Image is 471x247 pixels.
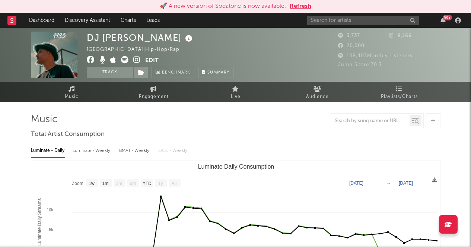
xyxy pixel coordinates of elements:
text: Luminate Daily Streams [36,198,42,246]
span: 20,000 [338,43,365,48]
text: 1m [102,181,108,186]
span: Audience [306,92,329,101]
button: Edit [145,56,159,65]
span: 3,737 [338,33,360,38]
text: 1w [89,181,95,186]
text: → [386,181,391,186]
span: Engagement [139,92,169,101]
a: Music [31,82,113,102]
text: [DATE] [349,181,363,186]
a: Audience [277,82,359,102]
a: Engagement [113,82,195,102]
text: Luminate Daily Consumption [198,163,274,170]
a: Discovery Assistant [60,13,115,28]
span: Live [231,92,241,101]
span: Jump Score: 70.3 [338,62,382,67]
span: Playlists/Charts [381,92,418,101]
text: Zoom [72,181,83,186]
span: 8,166 [389,33,412,38]
span: Total Artist Consumption [31,130,105,139]
div: Luminate - Daily [31,144,65,157]
span: 188,403 Monthly Listeners [338,53,413,58]
input: Search for artists [307,16,419,25]
button: Summary [198,67,233,78]
text: 5k [49,227,53,232]
text: [DATE] [399,181,413,186]
text: 3m [116,181,122,186]
div: BMAT - Weekly [119,144,151,157]
text: 6m [130,181,136,186]
a: Dashboard [24,13,60,28]
text: All [172,181,176,186]
text: 1y [158,181,163,186]
button: Track [87,67,133,78]
a: Live [195,82,277,102]
span: Benchmark [162,68,190,77]
div: Luminate - Weekly [73,144,112,157]
div: DJ [PERSON_NAME] [87,32,194,44]
text: YTD [142,181,151,186]
a: Playlists/Charts [359,82,440,102]
button: Refresh [290,2,311,11]
a: Charts [115,13,141,28]
a: Leads [141,13,165,28]
input: Search by song name or URL [331,118,410,124]
div: 99 + [443,15,452,20]
div: 🚀 A new version of Sodatone is now available. [160,2,286,11]
a: Benchmark [152,67,194,78]
div: [GEOGRAPHIC_DATA] | Hip-Hop/Rap [87,45,188,54]
text: 10k [47,208,53,212]
button: 99+ [440,17,446,23]
span: Music [65,92,79,101]
span: Summary [207,71,229,75]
